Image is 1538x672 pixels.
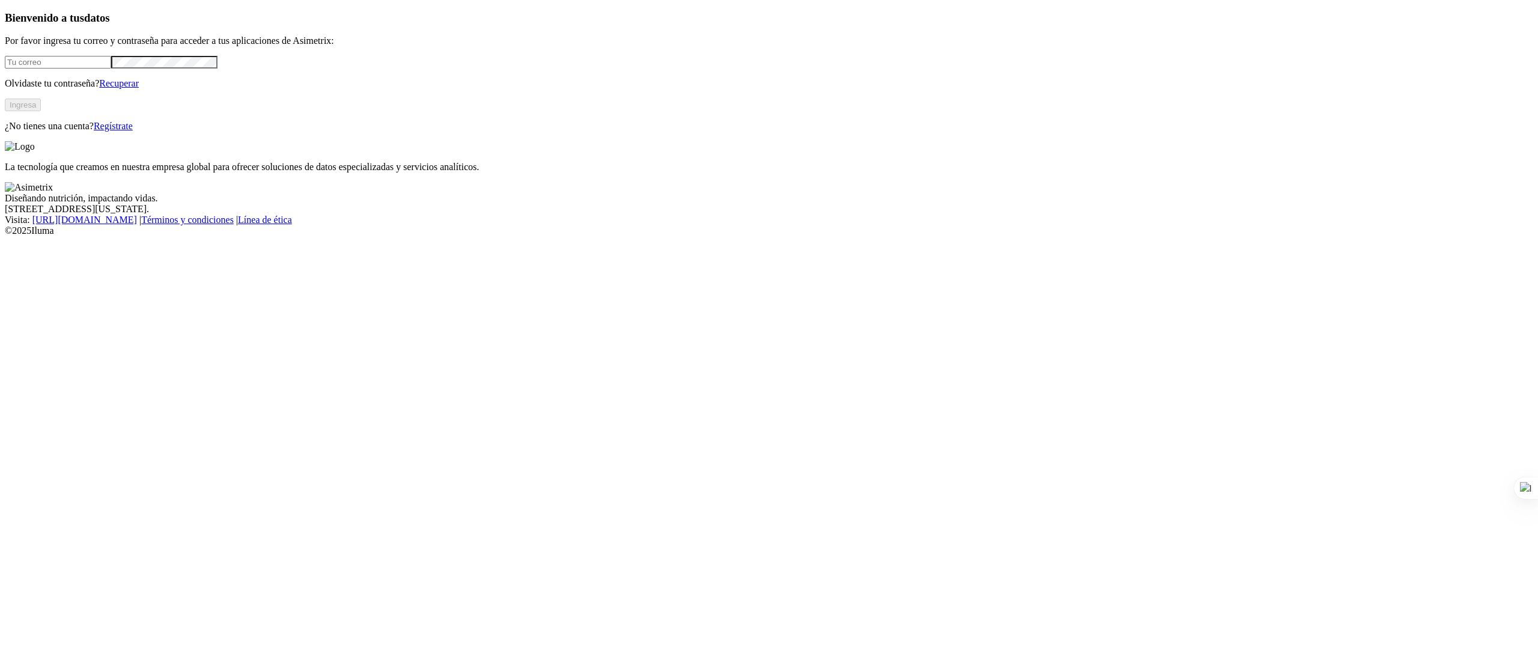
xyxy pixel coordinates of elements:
[84,11,110,24] span: datos
[5,121,1533,132] p: ¿No tienes una cuenta?
[5,215,1533,225] div: Visita : | |
[5,193,1533,204] div: Diseñando nutrición, impactando vidas.
[32,215,137,225] a: [URL][DOMAIN_NAME]
[238,215,292,225] a: Línea de ética
[5,99,41,111] button: Ingresa
[5,182,53,193] img: Asimetrix
[5,11,1533,25] h3: Bienvenido a tus
[5,35,1533,46] p: Por favor ingresa tu correo y contraseña para acceder a tus aplicaciones de Asimetrix:
[94,121,133,131] a: Regístrate
[5,56,111,69] input: Tu correo
[5,225,1533,236] div: © 2025 Iluma
[99,78,139,88] a: Recuperar
[5,141,35,152] img: Logo
[5,78,1533,89] p: Olvidaste tu contraseña?
[141,215,234,225] a: Términos y condiciones
[5,162,1533,173] p: La tecnología que creamos en nuestra empresa global para ofrecer soluciones de datos especializad...
[5,204,1533,215] div: [STREET_ADDRESS][US_STATE].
